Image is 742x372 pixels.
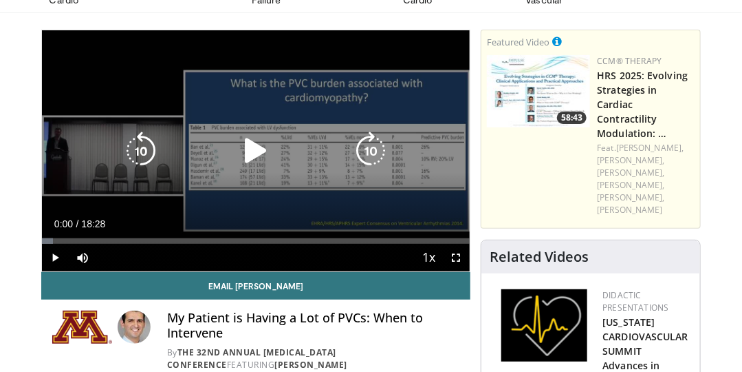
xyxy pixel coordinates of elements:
a: [PERSON_NAME] [274,359,347,371]
button: Fullscreen [442,244,470,271]
img: Avatar [118,311,151,344]
a: HRS 2025: Evolving Strategies in Cardiac Contractility Modulation: … [597,69,688,140]
a: [PERSON_NAME], [597,167,664,178]
span: 58:43 [557,112,587,124]
a: [PERSON_NAME], [597,154,664,166]
a: [PERSON_NAME], [597,179,664,191]
a: [PERSON_NAME], [597,192,664,203]
img: The 32nd Annual Cardiac Arrhythmias Conference [52,311,112,344]
a: [PERSON_NAME] [597,204,662,216]
div: Feat. [597,142,695,216]
a: [PERSON_NAME], [616,142,684,154]
div: Didactic Presentations [602,289,689,314]
video-js: Video Player [42,30,470,271]
span: 18:28 [81,218,105,229]
button: Playback Rate [415,244,442,271]
a: CCM® Therapy [597,55,662,67]
a: Email [PERSON_NAME] [41,272,471,300]
img: 3f694bbe-f46e-4e2a-ab7b-fff0935bbb6c.150x105_q85_crop-smart_upscale.jpg [487,55,590,127]
span: / [76,218,79,229]
a: The 32nd Annual [MEDICAL_DATA] Conference [167,347,336,371]
img: 1860aa7a-ba06-47e3-81a4-3dc728c2b4cf.png.150x105_q85_autocrop_double_scale_upscale_version-0.2.png [501,289,587,362]
small: Featured Video [487,36,549,48]
div: By FEATURING [167,347,460,371]
h4: My Patient is Having a Lot of PVCs: When to Intervene [167,311,460,340]
div: Progress Bar [42,238,470,244]
span: 0:00 [54,218,73,229]
button: Mute [69,244,97,271]
button: Play [42,244,69,271]
h4: Related Videos [490,249,589,265]
a: 58:43 [487,55,590,127]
